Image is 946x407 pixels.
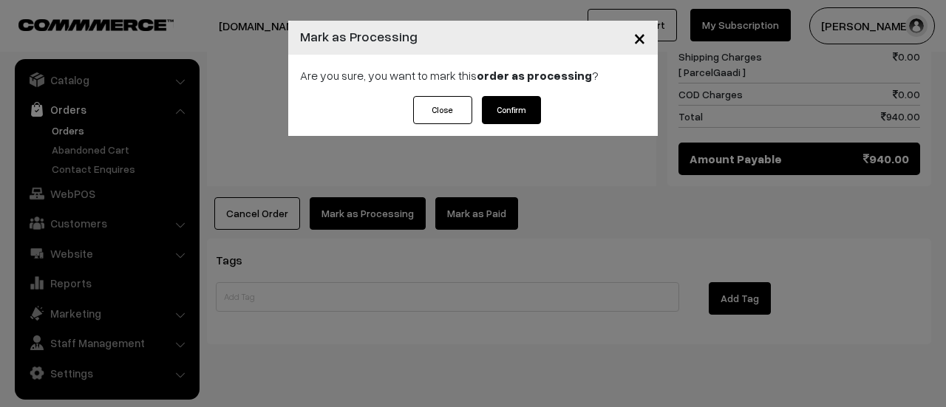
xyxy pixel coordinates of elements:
span: × [633,24,646,51]
h4: Mark as Processing [300,27,418,47]
strong: order as processing [477,68,592,83]
button: Close [622,15,658,61]
button: Close [413,96,472,124]
button: Confirm [482,96,541,124]
div: Are you sure, you want to mark this ? [288,55,658,96]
